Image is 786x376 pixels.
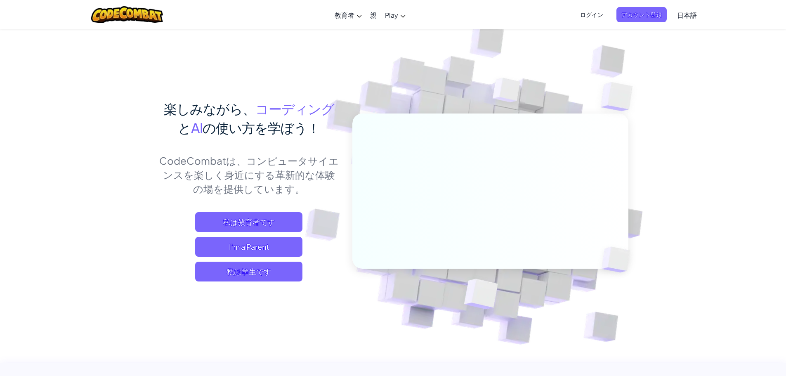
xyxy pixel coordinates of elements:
a: 教育者 [330,4,366,26]
span: 教育者 [335,11,354,19]
button: アカウント登録 [616,7,667,22]
img: CodeCombat logo [91,6,163,23]
span: 楽しみながら、 [164,100,255,117]
img: Overlap cubes [588,229,649,290]
span: コーディング [255,100,334,117]
img: Overlap cubes [584,62,656,132]
a: 日本語 [673,4,701,26]
span: AI [191,119,203,136]
button: 私は学生です [195,262,302,281]
img: Overlap cubes [477,61,536,123]
span: と [178,119,191,136]
a: I'm a Parent [195,237,302,257]
p: CodeCombatは、コンピュータサイエンスを楽しく身近にする革新的な体験の場を提供しています。 [158,154,340,196]
button: ログイン [575,7,608,22]
a: 親 [366,4,381,26]
img: Overlap cubes [444,261,517,330]
span: 日本語 [677,11,697,19]
span: の使い方を学ぼう！ [203,119,320,136]
a: Play [381,4,410,26]
a: 私は教育者です [195,212,302,232]
span: Play [385,11,398,19]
